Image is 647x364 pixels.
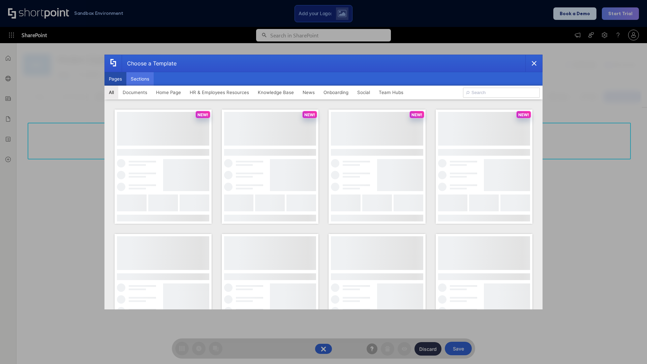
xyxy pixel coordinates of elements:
[118,86,152,99] button: Documents
[613,332,647,364] iframe: Chat Widget
[104,55,543,309] div: template selector
[463,88,540,98] input: Search
[518,112,529,117] p: NEW!
[319,86,353,99] button: Onboarding
[122,55,177,72] div: Choose a Template
[253,86,298,99] button: Knowledge Base
[304,112,315,117] p: NEW!
[411,112,422,117] p: NEW!
[104,86,118,99] button: All
[126,72,154,86] button: Sections
[185,86,253,99] button: HR & Employees Resources
[197,112,208,117] p: NEW!
[374,86,408,99] button: Team Hubs
[104,72,126,86] button: Pages
[353,86,374,99] button: Social
[298,86,319,99] button: News
[152,86,185,99] button: Home Page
